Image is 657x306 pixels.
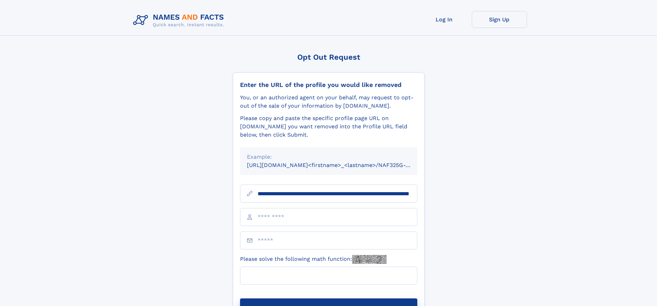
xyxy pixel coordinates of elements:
[240,81,417,89] div: Enter the URL of the profile you would like removed
[247,153,410,161] div: Example:
[240,114,417,139] div: Please copy and paste the specific profile page URL on [DOMAIN_NAME] you want removed into the Pr...
[130,11,230,30] img: Logo Names and Facts
[240,93,417,110] div: You, or an authorized agent on your behalf, may request to opt-out of the sale of your informatio...
[247,162,430,168] small: [URL][DOMAIN_NAME]<firstname>_<lastname>/NAF325G-xxxxxxxx
[240,255,387,264] label: Please solve the following math function:
[472,11,527,28] a: Sign Up
[417,11,472,28] a: Log In
[233,53,425,61] div: Opt Out Request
